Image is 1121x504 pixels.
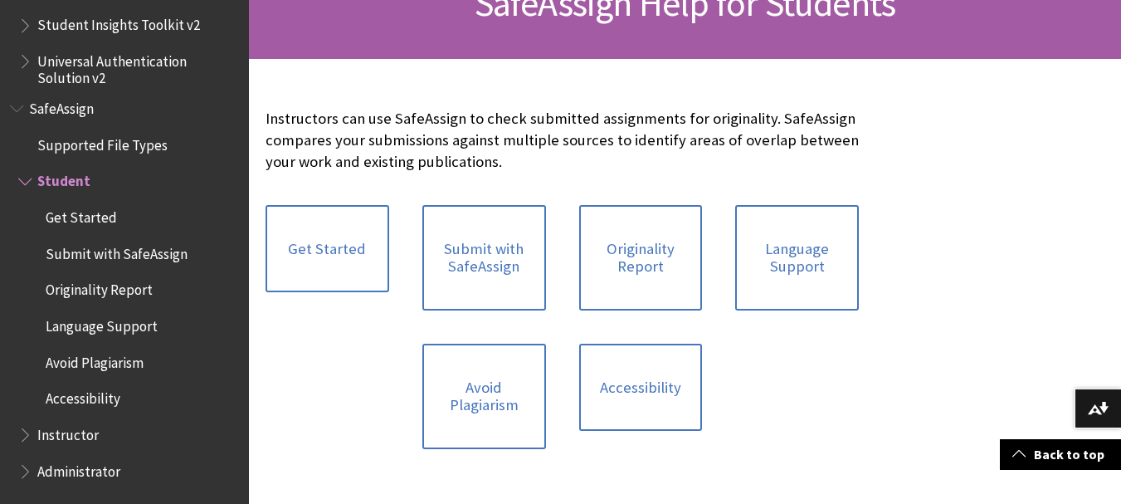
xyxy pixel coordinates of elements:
[46,349,144,371] span: Avoid Plagiarism
[735,205,859,311] a: Language Support
[579,344,703,432] a: Accessibility
[266,205,389,293] a: Get Started
[46,203,117,226] span: Get Started
[37,168,90,190] span: Student
[46,312,158,335] span: Language Support
[29,95,94,117] span: SafeAssign
[1000,439,1121,470] a: Back to top
[37,458,120,480] span: Administrator
[422,205,546,311] a: Submit with SafeAssign
[46,385,120,408] span: Accessibility
[46,276,153,299] span: Originality Report
[37,131,168,154] span: Supported File Types
[579,205,703,311] a: Originality Report
[422,344,546,449] a: Avoid Plagiarism
[10,95,239,485] nav: Book outline for Blackboard SafeAssign
[266,108,859,174] p: Instructors can use SafeAssign to check submitted assignments for originality. SafeAssign compare...
[37,421,99,443] span: Instructor
[37,47,237,86] span: Universal Authentication Solution v2
[37,12,200,34] span: Student Insights Toolkit v2
[46,240,188,262] span: Submit with SafeAssign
